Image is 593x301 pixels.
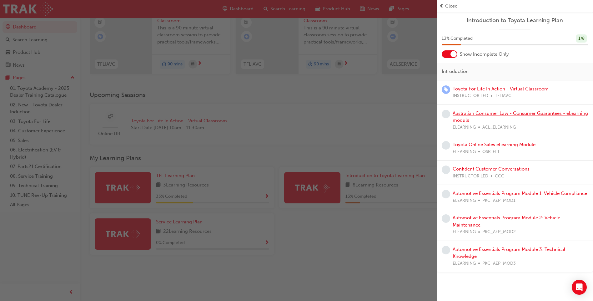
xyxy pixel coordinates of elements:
span: PKC_AEP_MOD3 [482,260,516,267]
span: 13 % Completed [442,35,473,42]
span: ELEARNING [453,228,476,236]
a: Confident Customer Conversations [453,166,530,172]
span: learningRecordVerb_NONE-icon [442,141,450,150]
span: CCC [495,173,504,180]
a: Introduction to Toyota Learning Plan [442,17,588,24]
span: Show Incomplete Only [460,51,509,58]
button: prev-iconClose [439,3,590,10]
span: Close [445,3,457,10]
span: prev-icon [439,3,444,10]
span: ELEARNING [453,197,476,204]
span: learningRecordVerb_NONE-icon [442,110,450,118]
a: Automotive Essentials Program Module 1: Vehicle Compliance [453,191,587,196]
span: TFLIAVC [495,92,511,99]
a: Automotive Essentials Program Module 2: Vehicle Maintenance [453,215,560,228]
span: OSR-EL1 [482,148,500,156]
span: ELEARNING [453,260,476,267]
span: learningRecordVerb_NONE-icon [442,166,450,174]
span: INSTRUCTOR LED [453,173,488,180]
span: ELEARNING [453,148,476,156]
a: Toyota For Life In Action - Virtual Classroom [453,86,549,92]
span: INSTRUCTOR LED [453,92,488,99]
a: Australian Consumer Law - Consumer Guarantees - eLearning module [453,110,588,123]
span: PKC_AEP_MOD2 [482,228,516,236]
div: 1 / 8 [576,34,587,43]
a: Toyota Online Sales eLearning Module [453,142,535,147]
span: ELEARNING [453,124,476,131]
span: learningRecordVerb_NONE-icon [442,214,450,223]
span: Introduction [442,68,469,75]
div: Open Intercom Messenger [572,280,587,295]
span: learningRecordVerb_NONE-icon [442,246,450,254]
span: PKC_AEP_MOD1 [482,197,515,204]
a: Automotive Essentials Program Module 3: Technical Knowledge [453,247,565,259]
span: ACL_ELEARNING [482,124,516,131]
span: learningRecordVerb_NONE-icon [442,190,450,198]
span: learningRecordVerb_ENROLL-icon [442,85,450,94]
